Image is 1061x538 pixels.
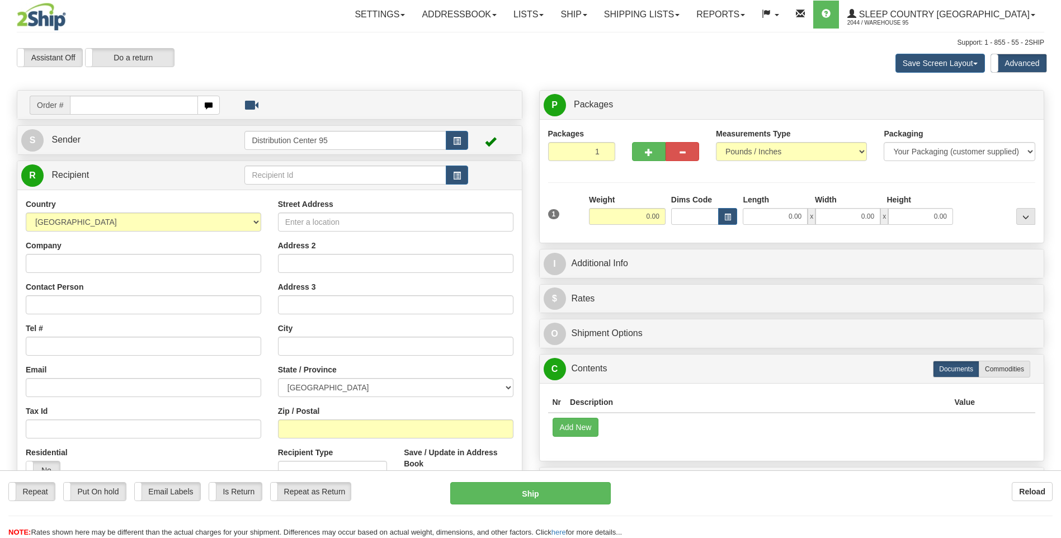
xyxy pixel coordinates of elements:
[26,405,48,417] label: Tax Id
[991,54,1046,72] label: Advanced
[544,358,566,380] span: C
[278,213,513,232] input: Enter a location
[574,100,613,109] span: Packages
[9,483,55,501] label: Repeat
[278,240,316,251] label: Address 2
[26,199,56,210] label: Country
[26,281,83,292] label: Contact Person
[544,287,1040,310] a: $Rates
[8,528,31,536] span: NOTE:
[244,131,446,150] input: Sender Id
[596,1,688,29] a: Shipping lists
[544,287,566,310] span: $
[544,323,566,345] span: O
[278,405,320,417] label: Zip / Postal
[551,528,566,536] a: here
[933,361,979,377] label: Documents
[278,323,293,334] label: City
[589,194,615,205] label: Weight
[671,194,712,205] label: Dims Code
[808,208,815,225] span: x
[1016,208,1035,225] div: ...
[1019,487,1045,496] b: Reload
[271,483,351,501] label: Repeat as Return
[30,96,70,115] span: Order #
[135,483,200,501] label: Email Labels
[544,93,1040,116] a: P Packages
[847,17,931,29] span: 2044 / Warehouse 95
[450,482,610,504] button: Ship
[548,392,566,413] th: Nr
[553,418,599,437] button: Add New
[21,129,44,152] span: S
[17,49,82,67] label: Assistant Off
[26,364,46,375] label: Email
[51,135,81,144] span: Sender
[278,281,316,292] label: Address 3
[1035,212,1060,326] iframe: chat widget
[346,1,413,29] a: Settings
[26,461,60,479] label: No
[404,447,513,469] label: Save / Update in Address Book
[51,170,89,180] span: Recipient
[856,10,1030,19] span: Sleep Country [GEOGRAPHIC_DATA]
[565,392,950,413] th: Description
[278,364,337,375] label: State / Province
[86,49,174,67] label: Do a return
[886,194,911,205] label: Height
[895,54,985,73] button: Save Screen Layout
[880,208,888,225] span: x
[17,38,1044,48] div: Support: 1 - 855 - 55 - 2SHIP
[21,164,220,187] a: R Recipient
[26,447,68,458] label: Residential
[544,253,566,275] span: I
[544,252,1040,275] a: IAdditional Info
[244,166,446,185] input: Recipient Id
[839,1,1044,29] a: Sleep Country [GEOGRAPHIC_DATA] 2044 / Warehouse 95
[979,361,1030,377] label: Commodities
[64,483,126,501] label: Put On hold
[815,194,837,205] label: Width
[716,128,791,139] label: Measurements Type
[544,357,1040,380] a: CContents
[1012,482,1053,501] button: Reload
[17,3,66,31] img: logo2044.jpg
[26,240,62,251] label: Company
[505,1,552,29] a: Lists
[209,483,262,501] label: Is Return
[950,392,979,413] th: Value
[21,164,44,187] span: R
[743,194,769,205] label: Length
[26,323,43,334] label: Tel #
[278,447,333,458] label: Recipient Type
[21,129,244,152] a: S Sender
[278,199,333,210] label: Street Address
[688,1,753,29] a: Reports
[413,1,505,29] a: Addressbook
[884,128,923,139] label: Packaging
[552,1,595,29] a: Ship
[544,322,1040,345] a: OShipment Options
[548,209,560,219] span: 1
[544,94,566,116] span: P
[548,128,584,139] label: Packages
